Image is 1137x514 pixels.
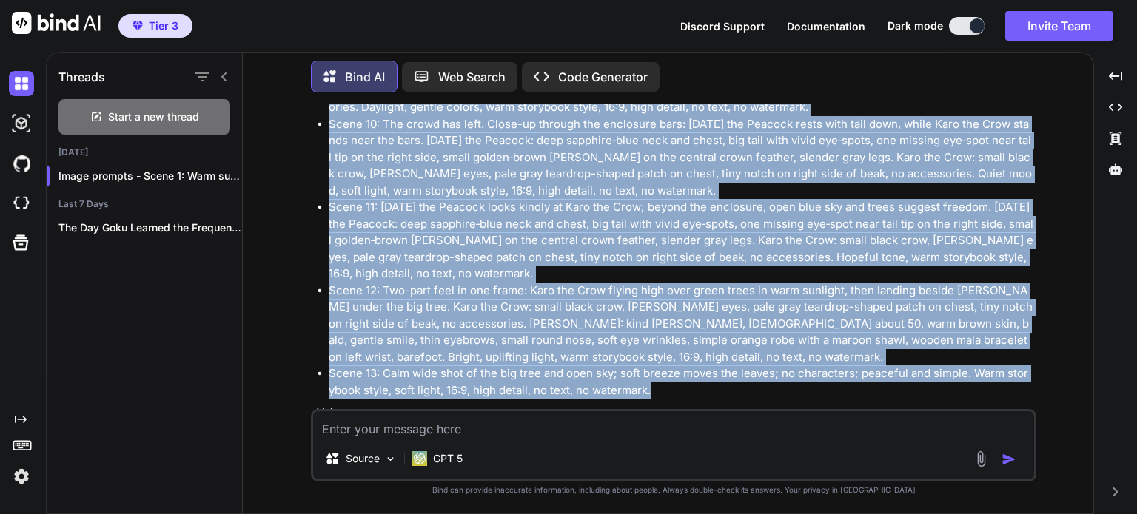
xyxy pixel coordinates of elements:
[433,451,463,466] p: GPT 5
[973,450,990,467] img: attachment
[412,451,427,466] img: GPT 5
[9,191,34,216] img: cloudideIcon
[680,18,765,34] button: Discord Support
[108,109,199,124] span: Start a new thread
[58,169,242,183] p: Image prompts - Scene 1: Warm sunrise ov...
[558,68,648,86] p: Code Generator
[311,484,1036,496] p: Bind can provide inaccurate information, including about people. Always double-check its answers....
[346,451,380,466] p: Source
[329,365,1033,399] li: Scene 13: Calm wide shot of the big tree and open sky; soft breeze moves the leaves; no character...
[58,220,242,235] p: The Day Goku Learned the Frequency of...
[345,68,385,86] p: Bind AI
[118,14,192,38] button: premiumTier 3
[329,199,1033,283] li: Scene 11: [DATE] the Peacock looks kindly at Karo the Crow; beyond the enclosure, open blue sky a...
[888,18,943,33] span: Dark mode
[133,21,143,30] img: premium
[438,68,506,86] p: Web Search
[9,464,34,489] img: settings
[384,453,397,465] img: Pick Models
[329,283,1033,366] li: Scene 12: Two-part feel in one frame: Karo the Crow flying high over green trees in warm sunlight...
[149,18,178,33] span: Tier 3
[12,12,101,34] img: Bind AI
[9,151,34,176] img: githubDark
[1002,452,1016,467] img: icon
[58,68,105,86] h1: Threads
[317,405,1033,422] p: Voiceovers
[787,20,865,33] span: Documentation
[47,146,242,158] h2: [DATE]
[9,111,34,136] img: darkAi-studio
[680,20,765,33] span: Discord Support
[329,116,1033,200] li: Scene 10: The crowd has left. Close-up through the enclosure bars: [DATE] the Peacock rests with ...
[787,18,865,34] button: Documentation
[1005,11,1113,41] button: Invite Team
[9,71,34,96] img: darkChat
[47,198,242,210] h2: Last 7 Days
